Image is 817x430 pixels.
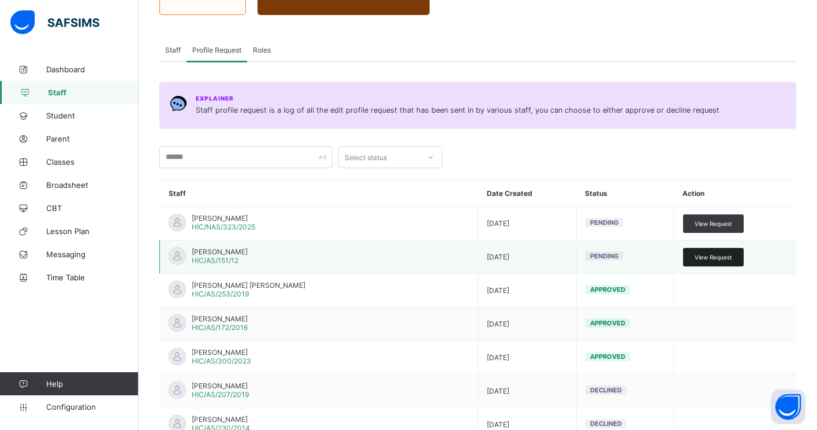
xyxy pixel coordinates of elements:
span: [PERSON_NAME] [192,314,248,323]
span: HIC/AS/172/2016 [192,323,248,332]
div: Select status [345,146,387,168]
img: default.svg [169,281,186,298]
span: HIC/NAS/323/2025 [192,223,255,231]
span: [PERSON_NAME] [192,247,248,256]
span: Configuration [46,402,138,412]
img: Chat.054c5d80b312491b9f15f6fadeacdca6.svg [170,95,187,112]
span: Staff [48,88,139,97]
span: Broadsheet [46,180,139,190]
span: [PERSON_NAME] [192,381,249,390]
th: Date Created [478,180,576,207]
span: Approved [590,319,625,327]
span: [PERSON_NAME] [192,214,255,223]
span: [DATE] [487,320,567,328]
th: Action [674,180,796,207]
img: safsims [10,10,99,35]
img: default.svg [169,381,186,399]
span: Staff [165,46,181,54]
button: Open asap [771,390,805,424]
span: CBT [46,203,139,213]
span: View Request [695,254,732,261]
span: Lesson Plan [46,227,139,236]
span: [DATE] [487,420,567,429]
span: Student [46,111,139,120]
span: [DATE] [487,286,567,295]
span: Time Table [46,273,139,282]
span: HIC/AS/253/2019 [192,290,249,298]
span: Pending [590,252,618,260]
span: Messaging [46,250,139,259]
span: Parent [46,134,139,143]
span: Staff profile request is a log of all the edit profile request that has been sent in by various s... [196,105,719,116]
img: default.svg [169,314,186,332]
span: HIC/AS/300/2023 [192,357,251,365]
span: [DATE] [487,353,567,362]
span: Roles [253,46,271,54]
img: default.svg [169,247,186,265]
span: Profile Request [192,46,241,54]
span: Dashboard [46,65,139,74]
span: [DATE] [487,253,567,261]
span: [DATE] [487,219,567,228]
span: [PERSON_NAME] [PERSON_NAME] [192,281,305,290]
span: Declined [590,386,622,394]
span: Pending [590,218,618,227]
span: Explainer [196,95,234,102]
span: View Request [695,220,732,227]
img: default.svg [169,214,186,231]
th: Status [576,180,674,207]
span: HIC/AS/151/12 [192,256,238,265]
span: Help [46,379,138,388]
img: default.svg [169,348,186,365]
th: Staff [160,180,478,207]
span: Approved [590,353,625,361]
span: Declined [590,420,622,428]
span: [PERSON_NAME] [192,415,250,424]
span: HIC/AS/207/2019 [192,390,249,399]
span: [PERSON_NAME] [192,348,251,357]
span: [DATE] [487,387,567,395]
span: Classes [46,157,139,166]
span: Approved [590,286,625,294]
